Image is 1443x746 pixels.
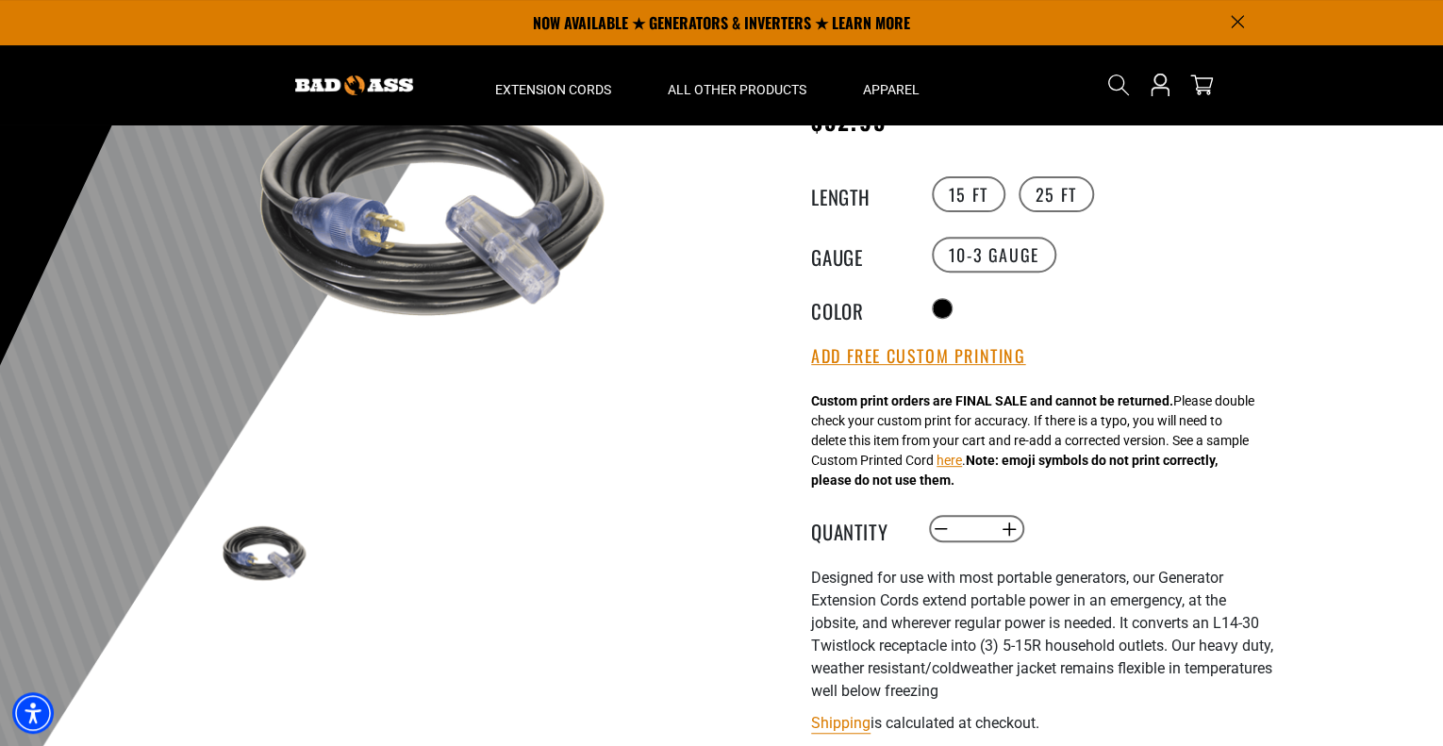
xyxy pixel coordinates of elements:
label: 25 FT [1019,176,1094,212]
summary: Search [1103,70,1134,100]
legend: Gauge [811,242,905,267]
strong: Custom print orders are FINAL SALE and cannot be returned. [811,393,1173,408]
label: Quantity [811,517,905,541]
div: Please double check your custom print for accuracy. If there is a typo, you will need to delete t... [811,391,1254,490]
div: Accessibility Menu [12,692,54,734]
summary: Apparel [835,45,948,124]
a: Open this option [1145,45,1175,124]
span: Extension Cords [495,81,611,98]
span: Apparel [863,81,920,98]
p: Designed for use with most portable generators, our Generator Extension Cords extend portable pow... [811,567,1273,703]
div: is calculated at checkout. [811,710,1273,736]
a: Shipping [811,714,871,732]
button: here [937,451,962,471]
summary: Extension Cords [467,45,639,124]
label: 10-3 Gauge [932,237,1056,273]
button: Add Free Custom Printing [811,346,1025,367]
summary: All Other Products [639,45,835,124]
legend: Length [811,182,905,207]
legend: Color [811,296,905,321]
span: All Other Products [668,81,806,98]
a: cart [1186,74,1217,96]
img: black [211,500,321,609]
img: Bad Ass Extension Cords [295,75,413,95]
label: 15 FT [932,176,1005,212]
strong: Note: emoji symbols do not print correctly, please do not use them. [811,453,1218,488]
